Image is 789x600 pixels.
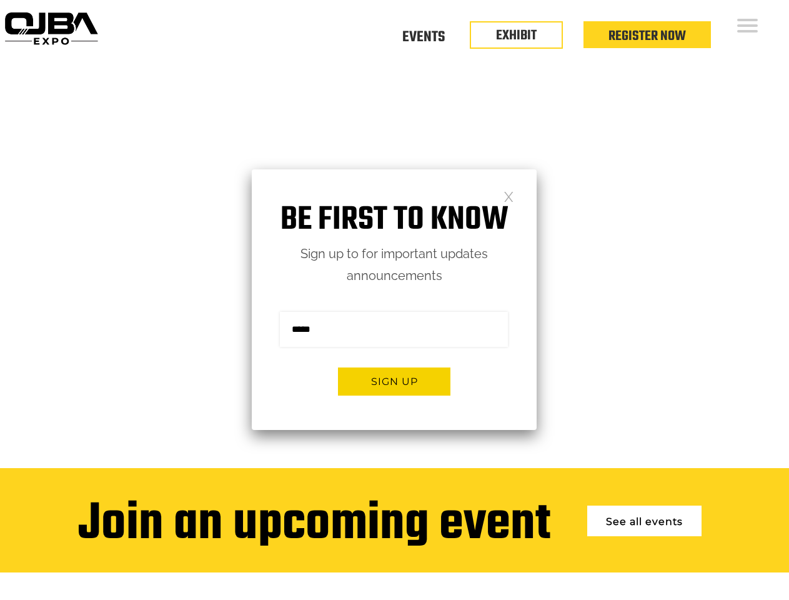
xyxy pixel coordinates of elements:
[504,191,514,201] a: Close
[608,26,686,47] a: Register Now
[338,367,450,396] button: Sign up
[252,201,537,240] h1: Be first to know
[252,243,537,287] p: Sign up to for important updates announcements
[78,496,550,554] div: Join an upcoming event
[496,25,537,46] a: EXHIBIT
[587,506,702,536] a: See all events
